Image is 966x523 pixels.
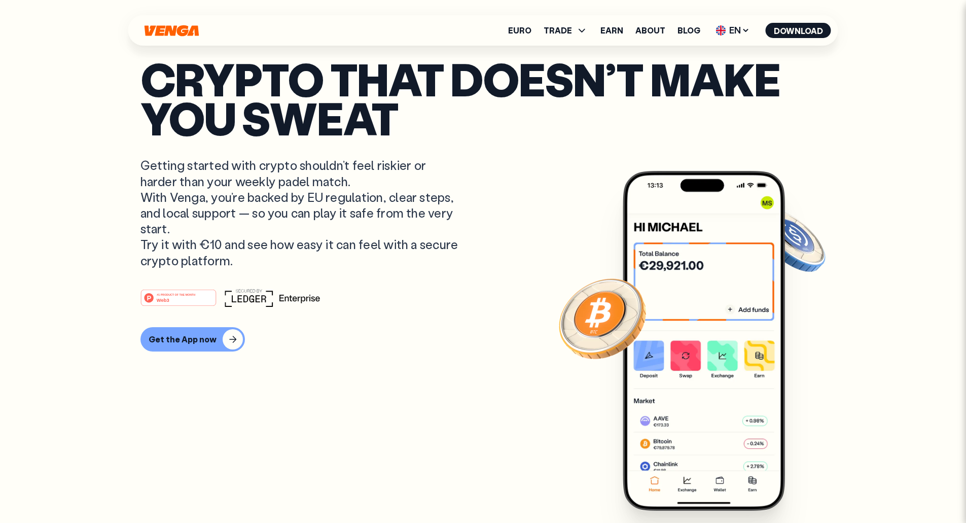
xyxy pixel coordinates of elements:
[140,59,826,137] p: Crypto that doesn’t make you sweat
[544,24,588,37] span: TRADE
[557,272,648,364] img: Bitcoin
[157,293,195,296] tspan: #1 PRODUCT OF THE MONTH
[140,157,461,268] p: Getting started with crypto shouldn’t feel riskier or harder than your weekly padel match. With V...
[716,25,726,36] img: flag-uk
[140,327,245,352] button: Get the App now
[156,297,169,302] tspan: Web3
[140,295,217,308] a: #1 PRODUCT OF THE MONTHWeb3
[635,26,665,34] a: About
[508,26,531,34] a: Euro
[677,26,700,34] a: Blog
[766,23,831,38] button: Download
[140,327,826,352] a: Get the App now
[755,204,828,277] img: USDC coin
[544,26,572,34] span: TRADE
[149,334,217,344] div: Get the App now
[144,25,200,37] svg: Home
[623,171,785,511] img: Venga app main
[600,26,623,34] a: Earn
[712,22,754,39] span: EN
